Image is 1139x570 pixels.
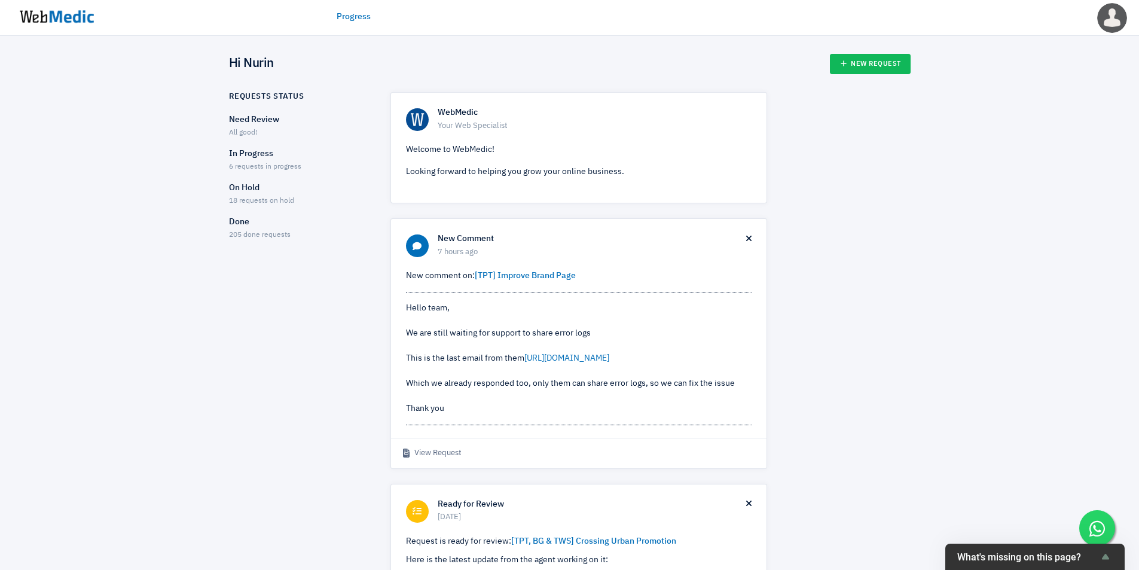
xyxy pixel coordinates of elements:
span: [DATE] [438,511,746,523]
p: Looking forward to helping you grow your online business. [406,166,752,178]
h6: Requests Status [229,92,304,102]
p: Request is ready for review: [406,535,752,548]
p: Here is the latest update from the agent working on it: [406,554,752,566]
h6: Ready for Review [438,499,746,510]
span: 7 hours ago [438,246,746,258]
span: 18 requests on hold [229,197,294,205]
span: Hello team, We are still waiting for support to share error logs This is the last email from them... [406,270,752,425]
a: Progress [337,11,371,23]
a: New Request [830,54,911,74]
h6: New Comment [438,234,746,245]
span: 205 done requests [229,231,291,239]
p: In Progress [229,148,370,160]
span: What's missing on this page? [957,551,1098,563]
a: [URL][DOMAIN_NAME] [524,354,609,362]
a: View Request [403,447,462,459]
span: All good! [229,129,257,136]
p: Welcome to WebMedic! [406,144,752,156]
a: [TPT, BG & TWS] Crossing Urban Promotion [511,537,676,545]
p: New comment on: [406,270,752,282]
span: Your Web Specialist [438,120,752,132]
button: Show survey - What's missing on this page? [957,550,1113,564]
h6: WebMedic [438,108,752,118]
p: Need Review [229,114,370,126]
p: Done [229,216,370,228]
h4: Hi Nurin [229,56,274,72]
p: On Hold [229,182,370,194]
span: 6 requests in progress [229,163,301,170]
a: [TPT] Improve Brand Page [475,272,576,280]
